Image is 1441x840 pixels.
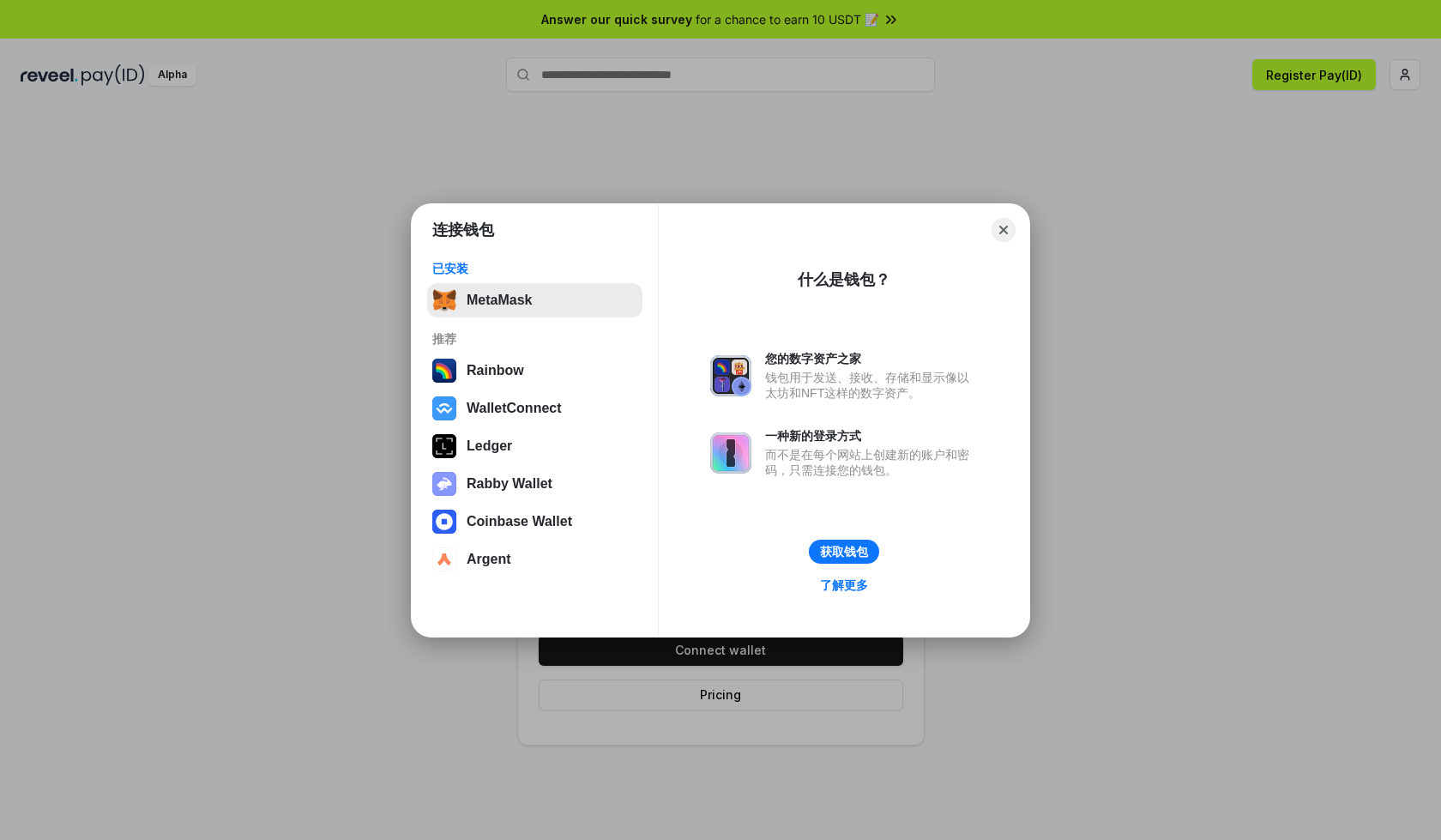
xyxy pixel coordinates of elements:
[432,547,456,571] img: svg+xml,%3Csvg%20width%3D%2228%22%20height%3D%2228%22%20viewBox%3D%220%200%2028%2028%22%20fill%3D...
[427,391,642,426] button: WalletConnect
[820,577,868,593] div: 了解更多
[427,354,642,388] button: Rainbow
[765,370,978,401] div: 钱包用于发送、接收、存储和显示像以太坊和NFT这样的数字资产。
[710,355,751,396] img: svg+xml,%3Csvg%20xmlns%3D%22http%3A%2F%2Fwww.w3.org%2F2000%2Fsvg%22%20fill%3D%22none%22%20viewBox...
[427,429,642,463] button: Ledger
[467,293,532,308] div: MetaMask
[467,552,511,567] div: Argent
[432,331,637,347] div: 推荐
[467,514,572,529] div: Coinbase Wallet
[798,269,890,290] div: 什么是钱包？
[432,359,456,383] img: svg+xml,%3Csvg%20width%3D%22120%22%20height%3D%22120%22%20viewBox%3D%220%200%20120%20120%22%20fil...
[467,363,524,378] div: Rainbow
[710,432,751,474] img: svg+xml,%3Csvg%20xmlns%3D%22http%3A%2F%2Fwww.w3.org%2F2000%2Fsvg%22%20fill%3D%22none%22%20viewBox...
[820,544,868,559] div: 获取钱包
[765,351,978,366] div: 您的数字资产之家
[427,542,642,577] button: Argent
[765,428,978,444] div: 一种新的登录方式
[427,505,642,539] button: Coinbase Wallet
[432,396,456,420] img: svg+xml,%3Csvg%20width%3D%2228%22%20height%3D%2228%22%20viewBox%3D%220%200%2028%2028%22%20fill%3D...
[432,288,456,312] img: svg+xml,%3Csvg%20fill%3D%22none%22%20height%3D%2233%22%20viewBox%3D%220%200%2035%2033%22%20width%...
[467,476,552,492] div: Rabby Wallet
[992,218,1016,242] button: Close
[432,434,456,458] img: svg+xml,%3Csvg%20xmlns%3D%22http%3A%2F%2Fwww.w3.org%2F2000%2Fsvg%22%20width%3D%2228%22%20height%3...
[809,540,879,564] button: 获取钱包
[765,447,978,478] div: 而不是在每个网站上创建新的账户和密码，只需连接您的钱包。
[432,261,637,276] div: 已安装
[810,574,878,596] a: 了解更多
[467,438,512,454] div: Ledger
[427,283,642,317] button: MetaMask
[427,467,642,501] button: Rabby Wallet
[432,510,456,534] img: svg+xml,%3Csvg%20width%3D%2228%22%20height%3D%2228%22%20viewBox%3D%220%200%2028%2028%22%20fill%3D...
[432,220,494,240] h1: 连接钱包
[467,401,562,416] div: WalletConnect
[432,472,456,496] img: svg+xml,%3Csvg%20xmlns%3D%22http%3A%2F%2Fwww.w3.org%2F2000%2Fsvg%22%20fill%3D%22none%22%20viewBox...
